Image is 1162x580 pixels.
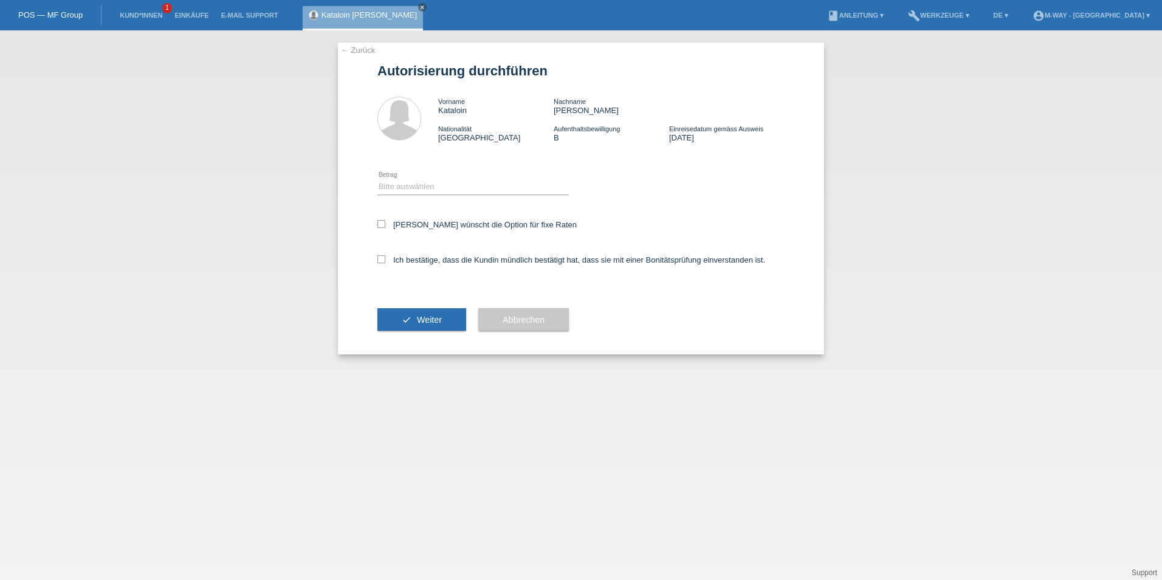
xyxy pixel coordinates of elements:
div: [PERSON_NAME] [554,97,669,115]
i: book [827,10,839,22]
a: Support [1132,568,1157,577]
span: Abbrechen [503,315,545,325]
div: [GEOGRAPHIC_DATA] [438,124,554,142]
button: check Weiter [377,308,466,331]
span: Nationalität [438,125,472,133]
button: Abbrechen [478,308,569,331]
a: DE ▾ [988,12,1014,19]
a: E-Mail Support [215,12,284,19]
h1: Autorisierung durchführen [377,63,785,78]
a: Einkäufe [168,12,215,19]
a: account_circlem-way - [GEOGRAPHIC_DATA] ▾ [1026,12,1156,19]
span: Nachname [554,98,586,105]
span: Weiter [417,315,442,325]
span: Einreisedatum gemäss Ausweis [669,125,763,133]
span: Aufenthaltsbewilligung [554,125,620,133]
div: Kataloin [438,97,554,115]
label: Ich bestätige, dass die Kundin mündlich bestätigt hat, dass sie mit einer Bonitätsprüfung einvers... [377,255,765,264]
i: account_circle [1033,10,1045,22]
label: [PERSON_NAME] wünscht die Option für fixe Raten [377,220,577,229]
a: POS — MF Group [18,10,83,19]
i: check [402,315,411,325]
a: bookAnleitung ▾ [821,12,890,19]
div: B [554,124,669,142]
span: Vorname [438,98,465,105]
div: [DATE] [669,124,785,142]
i: close [419,4,425,10]
a: buildWerkzeuge ▾ [902,12,975,19]
a: ← Zurück [341,46,375,55]
a: close [418,3,427,12]
span: 1 [162,3,172,13]
i: build [908,10,920,22]
a: Kataloin [PERSON_NAME] [321,10,418,19]
a: Kund*innen [114,12,168,19]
